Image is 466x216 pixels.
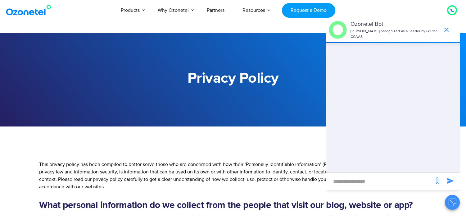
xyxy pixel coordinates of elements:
[39,161,427,191] p: This privacy policy has been compiled to better serve those who are concerned with how their ‘Per...
[351,20,440,29] p: Ozonetel Bot
[329,21,347,39] img: header
[329,176,431,187] div: new-msg-input
[431,175,444,187] span: send message
[444,175,457,187] span: send message
[39,70,427,87] h1: Privacy Policy
[440,24,453,36] span: end chat or minimize
[39,200,427,211] h2: What personal information do we collect from the people that visit our blog, website or app?
[282,3,335,18] a: Request a Demo
[351,29,440,40] p: [PERSON_NAME] recognized as a Leader by G2 for CCAAS
[445,195,460,210] button: Close chat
